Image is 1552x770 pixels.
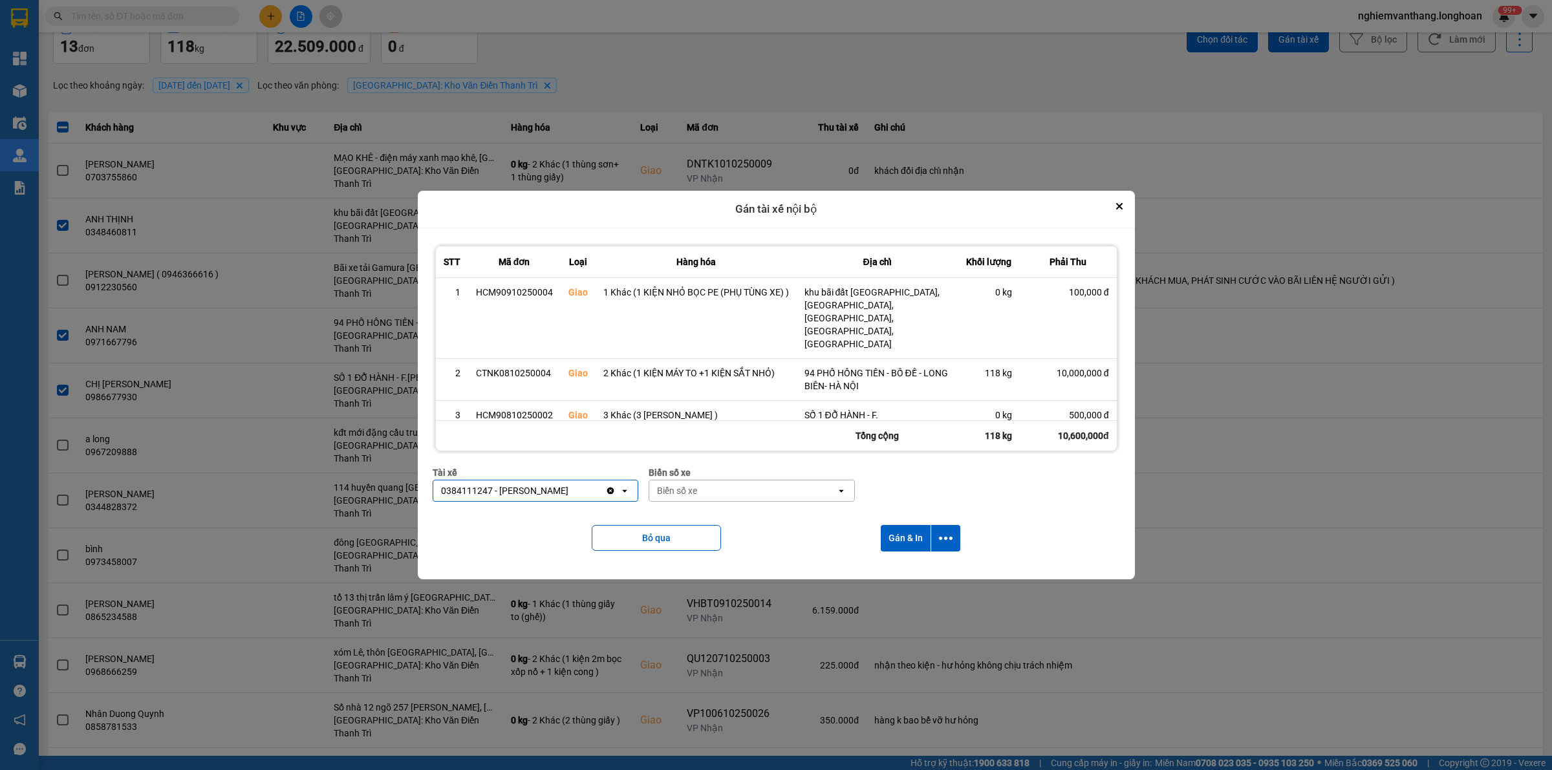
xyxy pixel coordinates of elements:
[444,409,460,422] div: 3
[804,409,951,447] div: SỐ 1 ĐỖ HÀNH - F.[PERSON_NAME]HAI BÀ TRƯNG - [GEOGRAPHIC_DATA]
[603,286,789,299] div: 1 Khác (1 KIỆN NHỎ BỌC PE (PHỤ TÙNG XE) )
[958,421,1020,451] div: 118 kg
[444,254,460,270] div: STT
[603,254,789,270] div: Hàng hóa
[568,286,588,299] div: Giao
[433,465,639,480] div: Tài xế
[1112,198,1127,214] button: Close
[1028,286,1109,299] div: 100,000 đ
[605,486,616,496] svg: Clear value
[1020,421,1117,451] div: 10,600,000đ
[966,409,1012,422] div: 0 kg
[657,484,697,497] div: Biển số xe
[966,286,1012,299] div: 0 kg
[797,421,958,451] div: Tổng cộng
[649,465,855,480] div: Biển số xe
[476,367,553,380] div: CTNK0810250004
[418,191,1135,228] div: Gán tài xế nội bộ
[441,484,568,497] div: 0384111247 - [PERSON_NAME]
[836,486,846,496] svg: open
[476,286,553,299] div: HCM90910250004
[966,367,1012,380] div: 118 kg
[568,367,588,380] div: Giao
[568,254,588,270] div: Loại
[476,254,553,270] div: Mã đơn
[603,409,789,422] div: 3 Khác (3 [PERSON_NAME] )
[444,286,460,299] div: 1
[592,525,721,551] button: Bỏ qua
[620,486,630,496] svg: open
[1028,254,1109,270] div: Phải Thu
[881,525,931,551] button: Gán & In
[603,367,789,380] div: 2 Khác (1 KIỆN MÁY TO +1 KIỆN SẮT NHỎ)
[444,367,460,380] div: 2
[1028,409,1109,422] div: 500,000 đ
[966,254,1012,270] div: Khối lượng
[804,254,951,270] div: Địa chỉ
[568,409,588,422] div: Giao
[476,409,553,422] div: HCM90810250002
[1028,367,1109,380] div: 10,000,000 đ
[804,286,951,350] div: khu bãi đất [GEOGRAPHIC_DATA], [GEOGRAPHIC_DATA], [GEOGRAPHIC_DATA], [GEOGRAPHIC_DATA], [GEOGRAPH...
[570,484,571,497] input: Selected 0384111247 - Trần Khắc Lợi.
[418,191,1135,579] div: dialog
[804,367,951,392] div: 94 PHỐ HỒNG TIẾN - BỒ ĐỀ - LONG BIÊN- HÀ NỘI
